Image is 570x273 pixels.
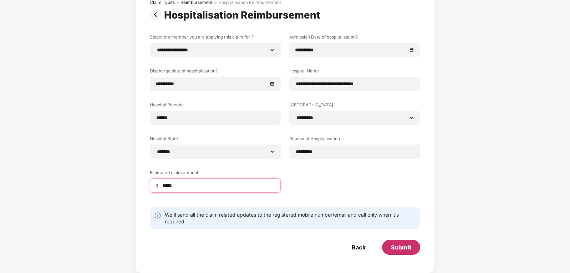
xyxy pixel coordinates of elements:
[165,211,416,225] div: We’ll send all the claim related updates to the registered mobile number/email and call only when...
[156,182,162,189] span: ₹
[150,136,281,145] label: Hospital State
[352,243,366,251] div: Back
[391,243,411,251] div: Submit
[150,68,281,77] label: Discharge date of hospitalisation?
[154,212,161,219] img: svg+xml;base64,PHN2ZyBpZD0iSW5mby0yMHgyMCIgeG1sbnM9Imh0dHA6Ly93d3cudzMub3JnLzIwMDAvc3ZnIiB3aWR0aD...
[289,68,420,77] label: Hospital Name
[289,34,420,43] label: Admission Date of hospitalisation?
[289,136,420,145] label: Reason of Hospitalisation
[150,34,281,43] label: Select the member you are applying this claim for ?
[289,102,420,111] label: [GEOGRAPHIC_DATA]
[150,170,281,178] label: Estimated claim amount
[150,9,164,20] img: svg+xml;base64,PHN2ZyBpZD0iUHJldi0zMngzMiIgeG1sbnM9Imh0dHA6Ly93d3cudzMub3JnLzIwMDAvc3ZnIiB3aWR0aD...
[164,9,323,21] div: Hospitalisation Reimbursement
[150,102,281,111] label: Hospital Pincode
